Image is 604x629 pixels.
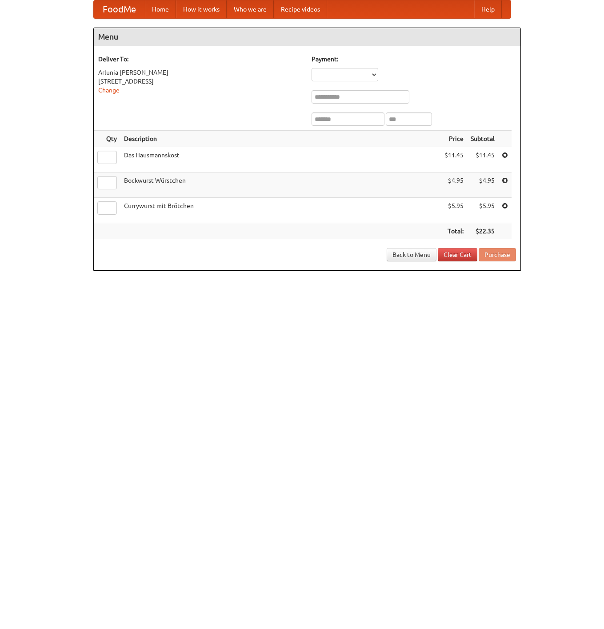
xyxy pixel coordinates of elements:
[441,147,467,172] td: $11.45
[98,77,303,86] div: [STREET_ADDRESS]
[438,248,477,261] a: Clear Cart
[145,0,176,18] a: Home
[467,198,498,223] td: $5.95
[441,223,467,240] th: Total:
[387,248,436,261] a: Back to Menu
[98,68,303,77] div: Arlunia [PERSON_NAME]
[474,0,502,18] a: Help
[98,55,303,64] h5: Deliver To:
[467,172,498,198] td: $4.95
[441,198,467,223] td: $5.95
[120,147,441,172] td: Das Hausmannskost
[467,223,498,240] th: $22.35
[227,0,274,18] a: Who we are
[441,172,467,198] td: $4.95
[94,0,145,18] a: FoodMe
[274,0,327,18] a: Recipe videos
[467,131,498,147] th: Subtotal
[479,248,516,261] button: Purchase
[120,198,441,223] td: Currywurst mit Brötchen
[94,131,120,147] th: Qty
[120,172,441,198] td: Bockwurst Würstchen
[98,87,120,94] a: Change
[312,55,516,64] h5: Payment:
[441,131,467,147] th: Price
[467,147,498,172] td: $11.45
[176,0,227,18] a: How it works
[94,28,520,46] h4: Menu
[120,131,441,147] th: Description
